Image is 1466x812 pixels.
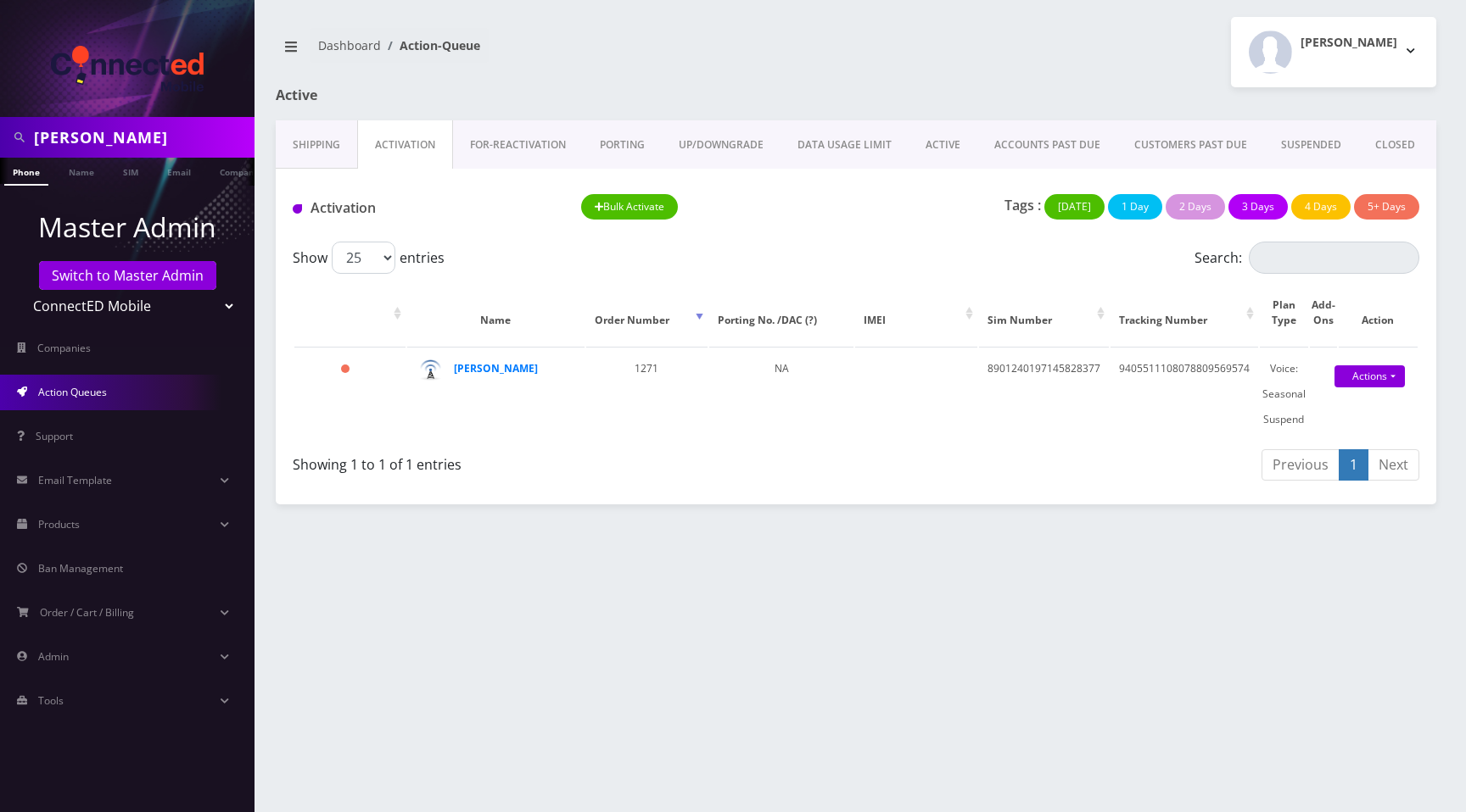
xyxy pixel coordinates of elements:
a: Activation [357,120,453,170]
li: Action-Queue [381,36,480,54]
a: Phone [4,158,48,186]
a: ACTIVE [909,120,977,170]
a: Shipping [276,120,357,170]
button: [PERSON_NAME] [1231,17,1436,87]
td: 8901240197145828377 [979,347,1109,441]
span: Support [36,429,73,443]
th: Name [407,281,585,345]
a: Dashboard [318,37,381,53]
a: CLOSED [1358,120,1432,170]
img: ConnectED Mobile [51,46,204,92]
input: Search in Company [34,121,250,153]
a: SUSPENDED [1264,120,1358,170]
span: Companies [37,341,91,355]
a: Email [159,158,199,184]
p: Tags : [1004,195,1041,215]
a: DATA USAGE LIMIT [781,120,909,170]
th: Order Number: activate to sort column ascending [586,281,708,345]
a: Actions [1335,365,1405,387]
span: Products [38,517,80,531]
th: Sim Number: activate to sort column ascending [979,281,1109,345]
button: 1 Day [1108,194,1162,220]
input: Search: [1249,242,1419,274]
select: Showentries [332,242,395,274]
th: Plan Type [1260,281,1308,345]
button: [DATE] [1044,194,1105,220]
button: 4 Days [1291,194,1351,220]
a: Previous [1262,449,1340,481]
a: Next [1368,449,1419,481]
button: Bulk Activate [581,194,679,220]
button: 3 Days [1228,194,1288,220]
span: Ban Management [38,561,123,576]
th: IMEI: activate to sort column ascending [855,281,977,345]
nav: breadcrumb [276,28,843,76]
span: Order / Cart / Billing [40,605,134,620]
a: SIM [115,158,147,184]
span: Tools [38,693,64,708]
h1: Active [276,87,646,103]
td: 9405511108078809569574 [1111,347,1258,441]
label: Search: [1195,242,1419,274]
th: : activate to sort column ascending [294,281,406,345]
a: FOR-REActivation [453,120,583,170]
a: Company [211,158,268,184]
a: PORTING [583,120,662,170]
a: 1 [1339,449,1368,481]
a: Switch to Master Admin [39,261,216,290]
a: UP/DOWNGRADE [662,120,781,170]
h1: Activation [293,200,556,216]
span: Admin [38,649,69,664]
img: Activation [293,204,302,214]
td: NA [709,347,853,441]
span: Email Template [38,473,112,487]
div: Voice: Seasonal Suspend [1260,356,1308,432]
a: [PERSON_NAME] [454,361,538,375]
th: Tracking Number: activate to sort column ascending [1111,281,1258,345]
th: Action [1339,281,1418,345]
th: Add-Ons [1310,281,1337,345]
a: ACCOUNTS PAST DUE [977,120,1117,170]
div: Showing 1 to 1 of 1 entries [293,448,843,475]
button: 5+ Days [1354,194,1419,220]
span: Action Queues [38,385,107,399]
td: 1271 [586,347,708,441]
a: CUSTOMERS PAST DUE [1117,120,1264,170]
th: Porting No. /DAC (?) [709,281,853,345]
label: Show entries [293,242,445,274]
button: 2 Days [1166,194,1225,220]
h2: [PERSON_NAME] [1301,36,1397,50]
a: Name [60,158,103,184]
